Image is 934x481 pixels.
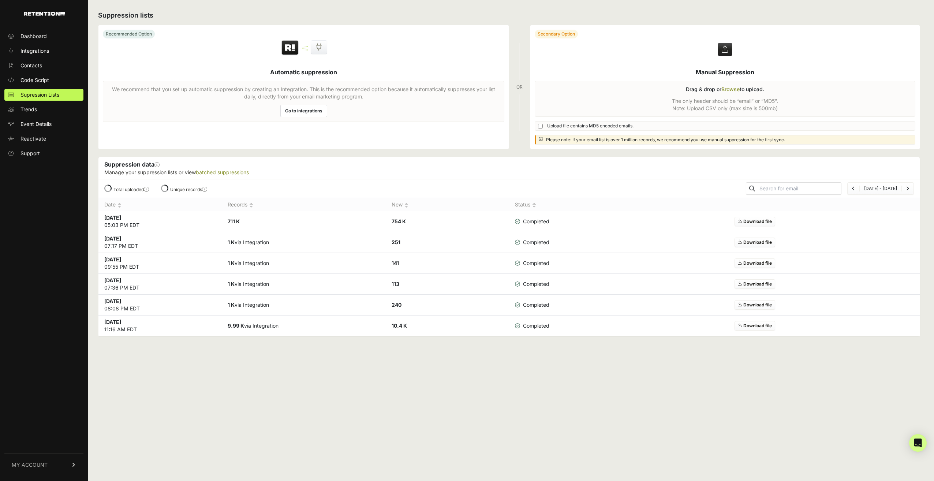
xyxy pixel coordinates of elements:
li: [DATE] - [DATE] [859,186,901,191]
span: Integrations [20,47,49,55]
a: Contacts [4,60,83,71]
img: no_sort-eaf950dc5ab64cae54d48a5578032e96f70b2ecb7d747501f34c8f2db400fb66.gif [404,202,408,208]
strong: [DATE] [104,277,121,283]
a: Previous [852,186,855,191]
a: Support [4,148,83,159]
a: Download file [735,217,775,226]
strong: 1 K [228,281,235,287]
a: Download file [735,279,775,289]
div: Recommended Option [103,30,155,38]
td: 09:55 PM EDT [98,253,222,274]
a: Trends [4,104,83,115]
label: Total uploaded [113,187,149,192]
strong: 1 K [228,260,235,266]
td: 07:17 PM EDT [98,232,222,253]
a: Reactivate [4,133,83,145]
span: Completed [515,239,549,246]
a: Download file [735,238,775,247]
span: Event Details [20,120,52,128]
strong: 141 [392,260,399,266]
td: 08:08 PM EDT [98,295,222,316]
span: MY ACCOUNT [12,461,48,469]
th: Date [98,198,222,212]
span: Supression Lists [20,91,59,98]
td: via Integration [222,316,386,336]
strong: [DATE] [104,235,121,242]
td: 11:16 AM EDT [98,316,222,336]
th: Records [222,198,386,212]
a: Download file [735,258,775,268]
div: OR [516,25,523,149]
a: Event Details [4,118,83,130]
strong: 251 [392,239,400,245]
strong: 711 K [228,218,240,224]
span: Completed [515,301,549,309]
th: New [386,198,509,212]
input: Upload file contains MD5 encoded emails. [538,124,543,128]
a: Code Script [4,74,83,86]
td: 07:36 PM EDT [98,274,222,295]
img: Retention.com [24,12,65,16]
a: Dashboard [4,30,83,42]
strong: 9.99 K [228,322,244,329]
nav: Page navigation [847,182,914,195]
a: batched suppressions [196,169,249,175]
span: Trends [20,106,37,113]
strong: 754 K [392,218,406,224]
strong: 240 [392,302,401,308]
strong: [DATE] [104,215,121,221]
strong: [DATE] [104,298,121,304]
span: Contacts [20,62,42,69]
strong: 1 K [228,302,235,308]
img: no_sort-eaf950dc5ab64cae54d48a5578032e96f70b2ecb7d747501f34c8f2db400fb66.gif [117,202,122,208]
span: Completed [515,218,549,225]
label: Unique records [170,187,207,192]
img: Retention [281,40,299,56]
span: Completed [515,322,549,329]
h2: Suppression lists [98,10,920,20]
strong: [DATE] [104,319,121,325]
span: Completed [515,280,549,288]
div: Suppression data [98,157,920,179]
span: Completed [515,260,549,267]
span: Support [20,150,40,157]
span: Upload file contains MD5 encoded emails. [547,123,634,129]
strong: [DATE] [104,256,121,262]
td: via Integration [222,232,386,253]
strong: 10.4 K [392,322,407,329]
p: Manage your suppression lists or view [104,169,914,176]
strong: 113 [392,281,399,287]
p: We recommend that you set up automatic suppression by creating an Integration. This is the recomm... [108,86,500,100]
th: Status [509,198,591,212]
a: Go to integrations [280,105,327,117]
a: Integrations [4,45,83,57]
td: via Integration [222,295,386,316]
a: Supression Lists [4,89,83,101]
img: no_sort-eaf950dc5ab64cae54d48a5578032e96f70b2ecb7d747501f34c8f2db400fb66.gif [532,202,536,208]
input: Search for email [758,183,841,194]
td: via Integration [222,274,386,295]
span: Code Script [20,77,49,84]
span: Dashboard [20,33,47,40]
span: Reactivate [20,135,46,142]
h5: Automatic suppression [270,68,337,77]
img: integration [302,48,308,49]
img: integration [302,49,308,51]
a: Download file [735,300,775,310]
td: 05:03 PM EDT [98,211,222,232]
img: no_sort-eaf950dc5ab64cae54d48a5578032e96f70b2ecb7d747501f34c8f2db400fb66.gif [249,202,253,208]
div: Open Intercom Messenger [909,434,927,452]
a: MY ACCOUNT [4,454,83,476]
a: Download file [735,321,775,331]
a: Next [906,186,909,191]
img: integration [302,46,308,47]
td: via Integration [222,253,386,274]
strong: 1 K [228,239,235,245]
